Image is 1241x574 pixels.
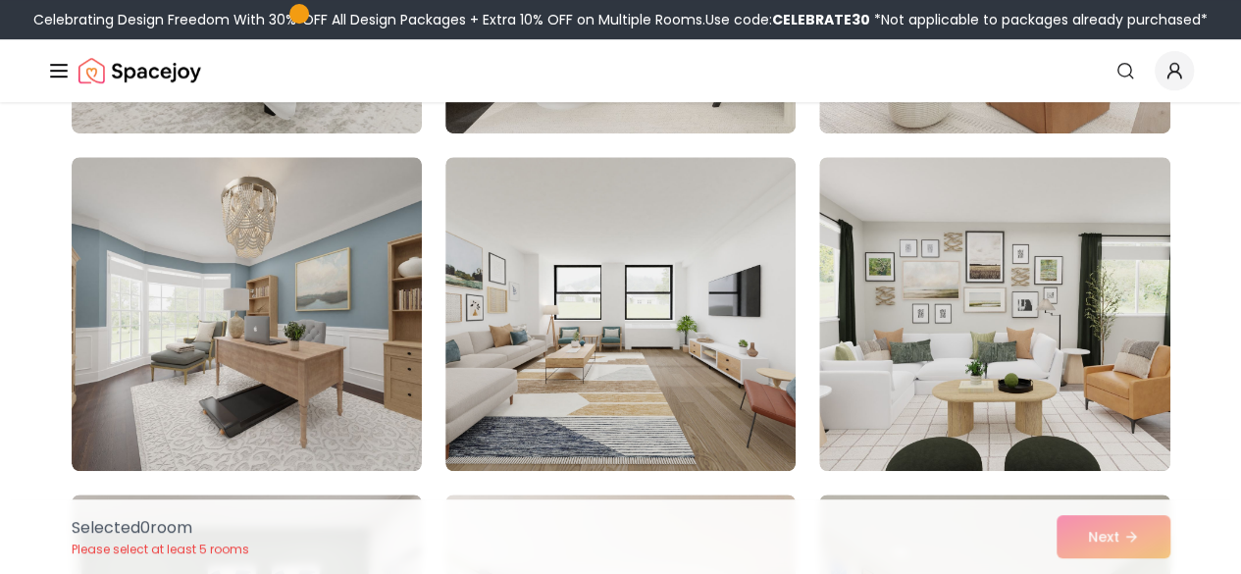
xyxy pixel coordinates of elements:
[72,157,422,471] img: Room room-4
[772,10,870,29] b: CELEBRATE30
[78,51,201,90] a: Spacejoy
[33,10,1208,29] div: Celebrating Design Freedom With 30% OFF All Design Packages + Extra 10% OFF on Multiple Rooms.
[47,39,1194,102] nav: Global
[72,516,249,540] p: Selected 0 room
[870,10,1208,29] span: *Not applicable to packages already purchased*
[78,51,201,90] img: Spacejoy Logo
[819,157,1169,471] img: Room room-6
[72,542,249,557] p: Please select at least 5 rooms
[445,157,796,471] img: Room room-5
[705,10,870,29] span: Use code:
